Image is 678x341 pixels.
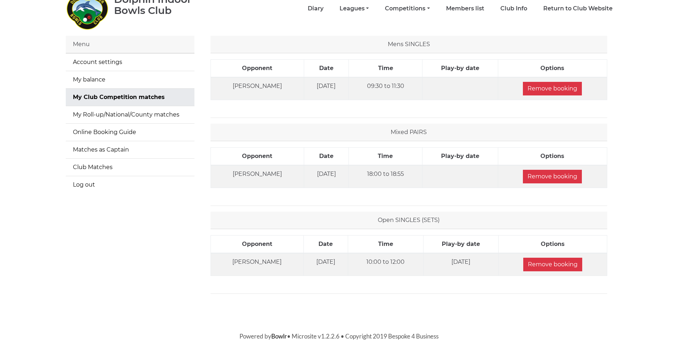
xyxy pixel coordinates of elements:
td: [DATE] [304,165,349,188]
a: Leagues [340,5,369,13]
button: Remove booking [523,258,582,271]
th: Time [348,236,424,253]
a: My Roll-up/National/County matches [66,106,194,123]
th: Opponent [211,148,304,165]
th: Date [304,148,349,165]
td: 09:30 to 11:30 [348,77,422,100]
a: Club Matches [66,159,194,176]
div: Menu [66,36,194,53]
a: Diary [308,5,323,13]
td: [DATE] [423,253,499,276]
th: Opponent [211,60,304,78]
th: Options [498,148,607,165]
a: Account settings [66,54,194,71]
div: Open SINGLES (SETS) [211,212,607,229]
th: Time [349,148,422,165]
button: Remove booking [523,170,582,183]
th: Opponent [211,236,303,253]
span: Powered by • Microsite v1.2.2.6 • Copyright 2019 Bespoke 4 Business [239,332,439,340]
a: Competitions [385,5,430,13]
td: [DATE] [303,253,348,276]
td: 18:00 to 18:55 [349,165,422,188]
a: Online Booking Guide [66,124,194,141]
a: Matches as Captain [66,141,194,158]
td: [PERSON_NAME] [211,165,304,188]
td: [DATE] [304,77,348,100]
a: Club Info [500,5,527,13]
div: Mixed PAIRS [211,124,607,141]
a: Return to Club Website [543,5,613,13]
td: 10:00 to 12:00 [348,253,424,276]
a: Bowlr [271,332,287,340]
th: Date [304,60,348,78]
td: [PERSON_NAME] [211,253,303,276]
a: My Club Competition matches [66,89,194,106]
a: Log out [66,176,194,193]
button: Remove booking [523,82,582,95]
td: [PERSON_NAME] [211,77,304,100]
th: Date [303,236,348,253]
div: Mens SINGLES [211,36,607,53]
th: Play-by date [422,60,498,78]
a: My balance [66,71,194,88]
th: Play-by date [423,236,499,253]
th: Time [348,60,422,78]
a: Members list [446,5,484,13]
th: Options [498,60,607,78]
th: Play-by date [422,148,498,165]
th: Options [499,236,607,253]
